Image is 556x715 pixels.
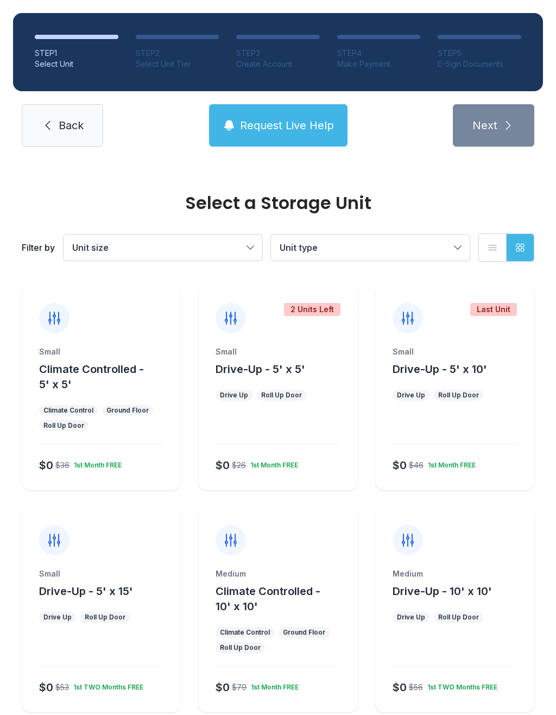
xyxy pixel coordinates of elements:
[283,628,325,637] div: Ground Floor
[393,584,492,599] button: Drive-Up - 10' x 10'
[35,48,118,59] div: STEP 1
[393,585,492,598] span: Drive-Up - 10' x 10'
[22,194,534,212] div: Select a Storage Unit
[39,584,133,599] button: Drive-Up - 5' x 15'
[397,613,425,622] div: Drive Up
[39,363,144,391] span: Climate Controlled - 5' x 5'
[236,48,320,59] div: STEP 3
[216,680,230,695] div: $0
[216,363,305,376] span: Drive-Up - 5' x 5'
[438,59,521,69] div: E-Sign Documents
[438,613,479,622] div: Roll Up Door
[64,235,262,261] button: Unit size
[246,457,298,470] div: 1st Month FREE
[136,59,219,69] div: Select Unit Tier
[216,346,340,357] div: Small
[240,118,334,133] span: Request Live Help
[284,303,340,316] div: 2 Units Left
[216,584,353,614] button: Climate Controlled - 10' x 10'
[424,457,476,470] div: 1st Month FREE
[216,362,305,377] button: Drive-Up - 5' x 5'
[43,406,93,415] div: Climate Control
[337,48,421,59] div: STEP 4
[393,680,407,695] div: $0
[232,682,247,693] div: $79
[85,613,125,622] div: Roll Up Door
[216,585,320,613] span: Climate Controlled - 10' x 10'
[393,458,407,473] div: $0
[280,242,318,253] span: Unit type
[72,242,109,253] span: Unit size
[55,460,69,471] div: $36
[216,568,340,579] div: Medium
[59,118,84,133] span: Back
[39,585,133,598] span: Drive-Up - 5' x 15'
[438,48,521,59] div: STEP 5
[393,346,517,357] div: Small
[69,679,143,692] div: 1st TWO Months FREE
[43,421,84,430] div: Roll Up Door
[39,458,53,473] div: $0
[409,460,424,471] div: $46
[409,682,423,693] div: $56
[220,391,248,400] div: Drive Up
[393,363,487,376] span: Drive-Up - 5' x 10'
[397,391,425,400] div: Drive Up
[22,241,55,254] div: Filter by
[69,457,122,470] div: 1st Month FREE
[220,643,261,652] div: Roll Up Door
[39,568,163,579] div: Small
[470,303,517,316] div: Last Unit
[393,362,487,377] button: Drive-Up - 5' x 10'
[39,346,163,357] div: Small
[438,391,479,400] div: Roll Up Door
[247,679,299,692] div: 1st Month FREE
[39,680,53,695] div: $0
[423,679,497,692] div: 1st TWO Months FREE
[271,235,470,261] button: Unit type
[35,59,118,69] div: Select Unit
[136,48,219,59] div: STEP 2
[220,628,270,637] div: Climate Control
[236,59,320,69] div: Create Account
[337,59,421,69] div: Make Payment
[39,362,176,392] button: Climate Controlled - 5' x 5'
[55,682,69,693] div: $53
[261,391,302,400] div: Roll Up Door
[472,118,497,133] span: Next
[43,613,72,622] div: Drive Up
[216,458,230,473] div: $0
[393,568,517,579] div: Medium
[106,406,149,415] div: Ground Floor
[232,460,246,471] div: $26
